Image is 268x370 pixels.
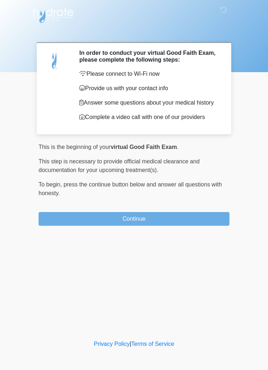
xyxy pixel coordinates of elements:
span: press the continue button below and answer all questions with honesty. [39,181,222,196]
strong: virtual Good Faith Exam [111,144,177,150]
a: Terms of Service [131,341,174,347]
span: . [177,144,178,150]
a: | [130,341,131,347]
p: Please connect to Wi-Fi now [79,70,219,78]
span: This is the beginning of your [39,144,111,150]
p: Answer some questions about your medical history [79,98,219,107]
img: Hydrate IV Bar - Chandler Logo [31,5,75,23]
img: Agent Avatar [44,49,66,71]
p: Provide us with your contact info [79,84,219,93]
span: To begin, [39,181,63,188]
button: Continue [39,212,229,226]
a: Privacy Policy [94,341,130,347]
p: Complete a video call with one of our providers [79,113,219,122]
h1: ‎ ‎ [33,26,235,39]
h2: In order to conduct your virtual Good Faith Exam, please complete the following steps: [79,49,219,63]
span: This step is necessary to provide official medical clearance and documentation for your upcoming ... [39,158,200,173]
